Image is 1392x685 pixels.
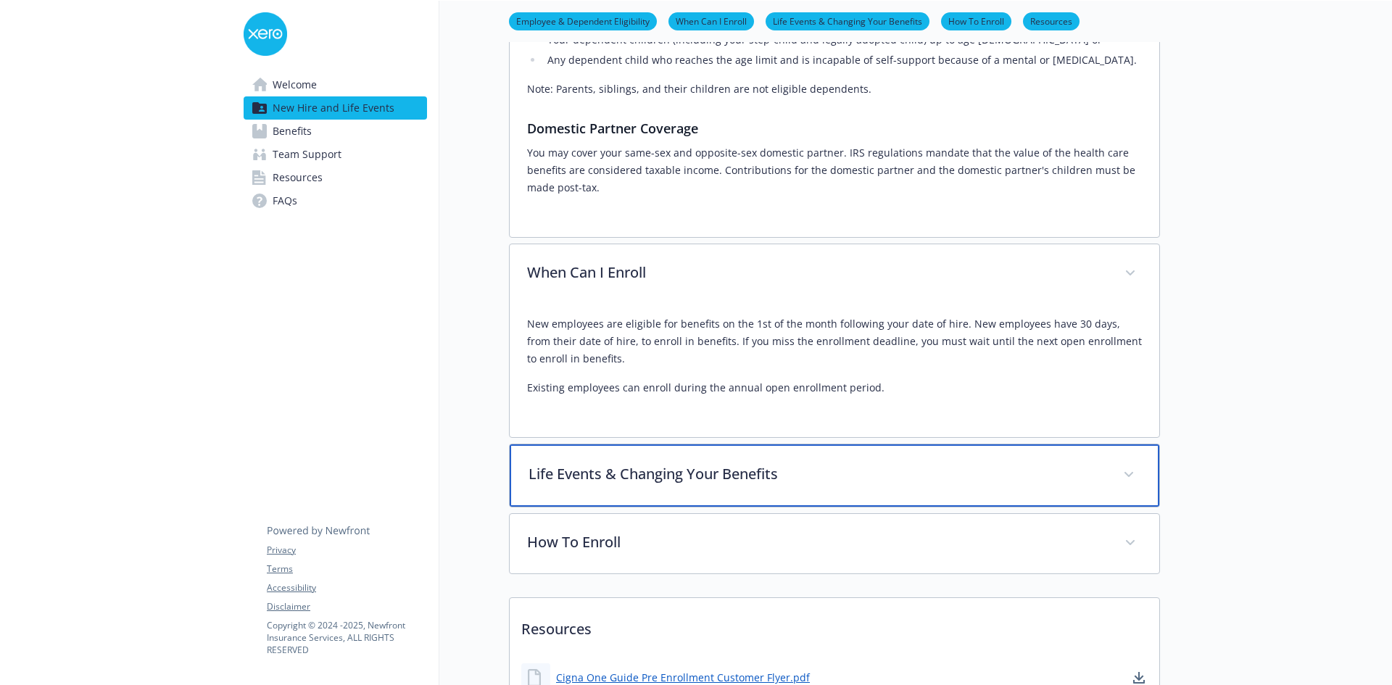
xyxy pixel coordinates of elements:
span: Resources [273,166,323,189]
a: Cigna One Guide Pre Enrollment Customer Flyer.pdf [556,670,810,685]
p: How To Enroll [527,531,1107,553]
li: Any dependent child who reaches the age limit and is incapable of self-support because of a menta... [543,51,1142,69]
a: Life Events & Changing Your Benefits [766,14,929,28]
h3: Domestic Partner Coverage [527,118,1142,138]
p: New employees are eligible for benefits on the 1st of the month following your date of hire. New ... [527,315,1142,368]
a: Resources [244,166,427,189]
span: Benefits [273,120,312,143]
a: Disclaimer [267,600,426,613]
a: New Hire and Life Events [244,96,427,120]
p: When Can I Enroll [527,262,1107,283]
a: Privacy [267,544,426,557]
a: Terms [267,562,426,576]
span: New Hire and Life Events [273,96,394,120]
div: How To Enroll [510,514,1159,573]
span: Team Support [273,143,341,166]
a: When Can I Enroll [668,14,754,28]
div: When Can I Enroll [510,244,1159,304]
a: Welcome [244,73,427,96]
a: Employee & Dependent Eligibility [509,14,657,28]
a: Accessibility [267,581,426,594]
a: Team Support [244,143,427,166]
span: Welcome [273,73,317,96]
div: When Can I Enroll [510,304,1159,437]
div: Life Events & Changing Your Benefits [510,444,1159,507]
a: How To Enroll [941,14,1011,28]
span: FAQs [273,189,297,212]
p: Copyright © 2024 - 2025 , Newfront Insurance Services, ALL RIGHTS RESERVED [267,619,426,656]
p: Note: Parents, siblings, and their children are not eligible dependents. [527,80,1142,98]
a: Resources [1023,14,1080,28]
a: FAQs [244,189,427,212]
p: You may cover your same-sex and opposite-sex domestic partner. IRS regulations mandate that the v... [527,144,1142,196]
p: Existing employees can enroll during the annual open enrollment period. [527,379,1142,397]
a: Benefits [244,120,427,143]
p: Life Events & Changing Your Benefits [529,463,1106,485]
p: Resources [510,598,1159,652]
